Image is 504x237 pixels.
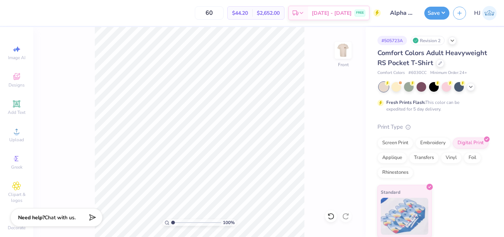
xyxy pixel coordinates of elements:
div: Applique [377,152,407,163]
strong: Need help? [18,214,45,221]
div: Front [338,61,349,68]
img: Front [336,43,351,58]
span: Designs [8,82,25,88]
span: Image AI [8,55,25,61]
span: Minimum Order: 24 + [430,70,467,76]
input: Untitled Design [384,6,421,20]
img: Standard [381,198,428,235]
span: $44.20 [232,9,248,17]
span: Greek [11,164,23,170]
span: Standard [381,188,400,196]
div: Rhinestones [377,167,413,178]
span: 100 % [223,219,235,226]
span: Add Text [8,109,25,115]
input: – – [195,6,224,20]
span: HJ [474,9,480,17]
span: [DATE] - [DATE] [312,9,352,17]
div: Revision 2 [411,36,445,45]
div: Embroidery [415,138,451,149]
strong: Fresh Prints Flash: [386,99,425,105]
div: Transfers [409,152,439,163]
span: Chat with us. [45,214,76,221]
span: $2,652.00 [257,9,280,17]
span: FREE [356,10,364,16]
div: Vinyl [441,152,462,163]
span: Comfort Colors [377,70,405,76]
div: # 505723A [377,36,407,45]
span: # 6030CC [408,70,427,76]
div: Screen Print [377,138,413,149]
span: Clipart & logos [4,192,30,203]
span: Upload [9,137,24,143]
a: HJ [474,6,497,20]
div: Digital Print [453,138,489,149]
span: Decorate [8,225,25,231]
div: This color can be expedited for 5 day delivery. [386,99,477,112]
div: Foil [464,152,481,163]
button: Save [424,7,449,20]
span: Comfort Colors Adult Heavyweight RS Pocket T-Shirt [377,48,487,67]
div: Print Type [377,123,489,131]
img: Hughe Josh Cabanete [482,6,497,20]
